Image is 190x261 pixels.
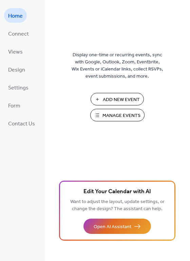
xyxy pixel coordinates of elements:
button: Add New Event [91,93,144,105]
a: Connect [4,26,33,41]
span: Settings [8,83,28,93]
span: Add New Event [103,96,140,103]
span: Manage Events [102,112,140,119]
a: Contact Us [4,116,39,130]
span: Home [8,11,23,21]
span: Open AI Assistant [94,223,131,230]
a: Settings [4,80,33,95]
span: Contact Us [8,119,35,129]
a: Views [4,44,27,59]
span: Form [8,101,20,111]
button: Manage Events [90,109,145,121]
span: Views [8,47,23,57]
span: Want to adjust the layout, update settings, or change the design? The assistant can help. [70,197,165,214]
a: Form [4,98,24,113]
a: Design [4,62,29,77]
span: Design [8,65,25,75]
button: Open AI Assistant [83,219,151,234]
span: Display one-time or recurring events, sync with Google, Outlook, Zoom, Eventbrite, Wix Events or ... [72,52,163,80]
a: Home [4,8,27,23]
span: Edit Your Calendar with AI [83,187,151,197]
span: Connect [8,29,29,39]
